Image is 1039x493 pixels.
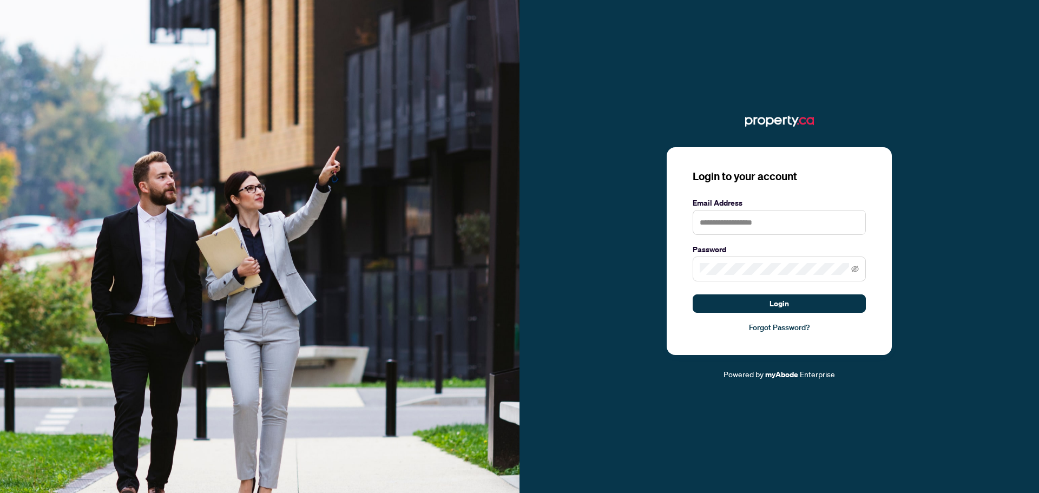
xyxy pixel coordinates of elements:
button: Login [693,294,866,313]
span: Enterprise [800,369,835,379]
h3: Login to your account [693,169,866,184]
label: Password [693,244,866,255]
span: Powered by [724,369,764,379]
a: myAbode [765,369,798,380]
a: Forgot Password? [693,321,866,333]
label: Email Address [693,197,866,209]
img: ma-logo [745,113,814,130]
span: Login [770,295,789,312]
span: eye-invisible [851,265,859,273]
